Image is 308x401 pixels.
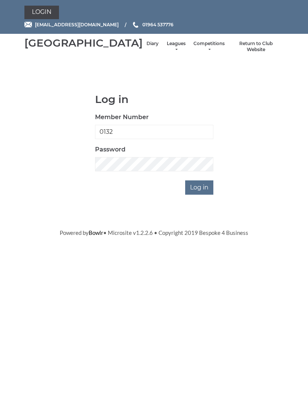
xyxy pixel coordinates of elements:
[166,41,186,53] a: Leagues
[133,22,138,28] img: Phone us
[95,113,149,122] label: Member Number
[146,41,159,47] a: Diary
[95,94,213,105] h1: Log in
[193,41,225,53] a: Competitions
[35,22,119,27] span: [EMAIL_ADDRESS][DOMAIN_NAME]
[24,22,32,27] img: Email
[89,229,103,236] a: Bowlr
[24,6,59,19] a: Login
[185,180,213,195] input: Log in
[95,145,125,154] label: Password
[132,21,174,28] a: Phone us 01964 537776
[24,21,119,28] a: Email [EMAIL_ADDRESS][DOMAIN_NAME]
[232,41,280,53] a: Return to Club Website
[24,37,143,49] div: [GEOGRAPHIC_DATA]
[142,22,174,27] span: 01964 537776
[60,229,248,236] span: Powered by • Microsite v1.2.2.6 • Copyright 2019 Bespoke 4 Business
